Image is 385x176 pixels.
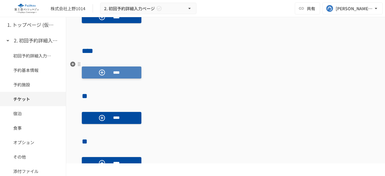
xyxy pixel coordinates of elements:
[307,5,315,12] span: 共有
[13,52,53,59] span: 初回予約詳細入力ページ
[14,37,62,45] h6: 2. 初回予約詳細入力ページ
[13,110,53,117] span: 宿泊
[7,21,55,29] h6: 1. トップページ (仮予約一覧)
[295,2,320,14] button: 共有
[13,139,53,146] span: オプション
[336,5,373,12] div: [PERSON_NAME][EMAIL_ADDRESS][DOMAIN_NAME]
[13,153,53,160] span: その他
[13,125,53,131] span: 食事
[13,168,53,174] span: 添付ファイル
[51,5,85,12] div: 株式会社上野1014
[104,5,155,12] span: 2. 初回予約詳細入力ページ
[7,4,46,13] img: eQeGXtYPV2fEKIA3pizDiVdzO5gJTl2ahLbsPaD2E4R
[13,81,53,88] span: 予約施設
[13,67,53,73] span: 予約基本情報
[322,2,383,14] button: [PERSON_NAME][EMAIL_ADDRESS][DOMAIN_NAME]
[13,96,53,102] span: チケット
[100,3,196,14] button: 2. 初回予約詳細入力ページ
